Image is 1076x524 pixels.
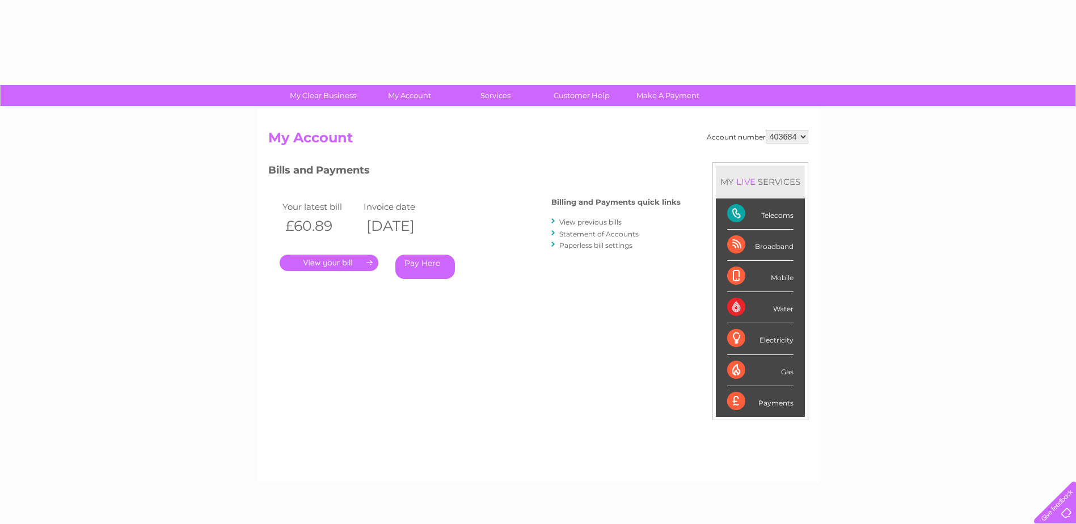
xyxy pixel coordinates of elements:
[276,85,370,106] a: My Clear Business
[535,85,628,106] a: Customer Help
[727,386,794,417] div: Payments
[280,199,361,214] td: Your latest bill
[268,162,681,182] h3: Bills and Payments
[716,166,805,198] div: MY SERVICES
[727,261,794,292] div: Mobile
[559,230,639,238] a: Statement of Accounts
[449,85,542,106] a: Services
[395,255,455,279] a: Pay Here
[361,214,442,238] th: [DATE]
[551,198,681,206] h4: Billing and Payments quick links
[362,85,456,106] a: My Account
[268,130,808,151] h2: My Account
[727,198,794,230] div: Telecoms
[361,199,442,214] td: Invoice date
[727,292,794,323] div: Water
[727,355,794,386] div: Gas
[727,230,794,261] div: Broadband
[734,176,758,187] div: LIVE
[727,323,794,354] div: Electricity
[280,214,361,238] th: £60.89
[621,85,715,106] a: Make A Payment
[280,255,378,271] a: .
[707,130,808,143] div: Account number
[559,218,622,226] a: View previous bills
[559,241,632,250] a: Paperless bill settings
